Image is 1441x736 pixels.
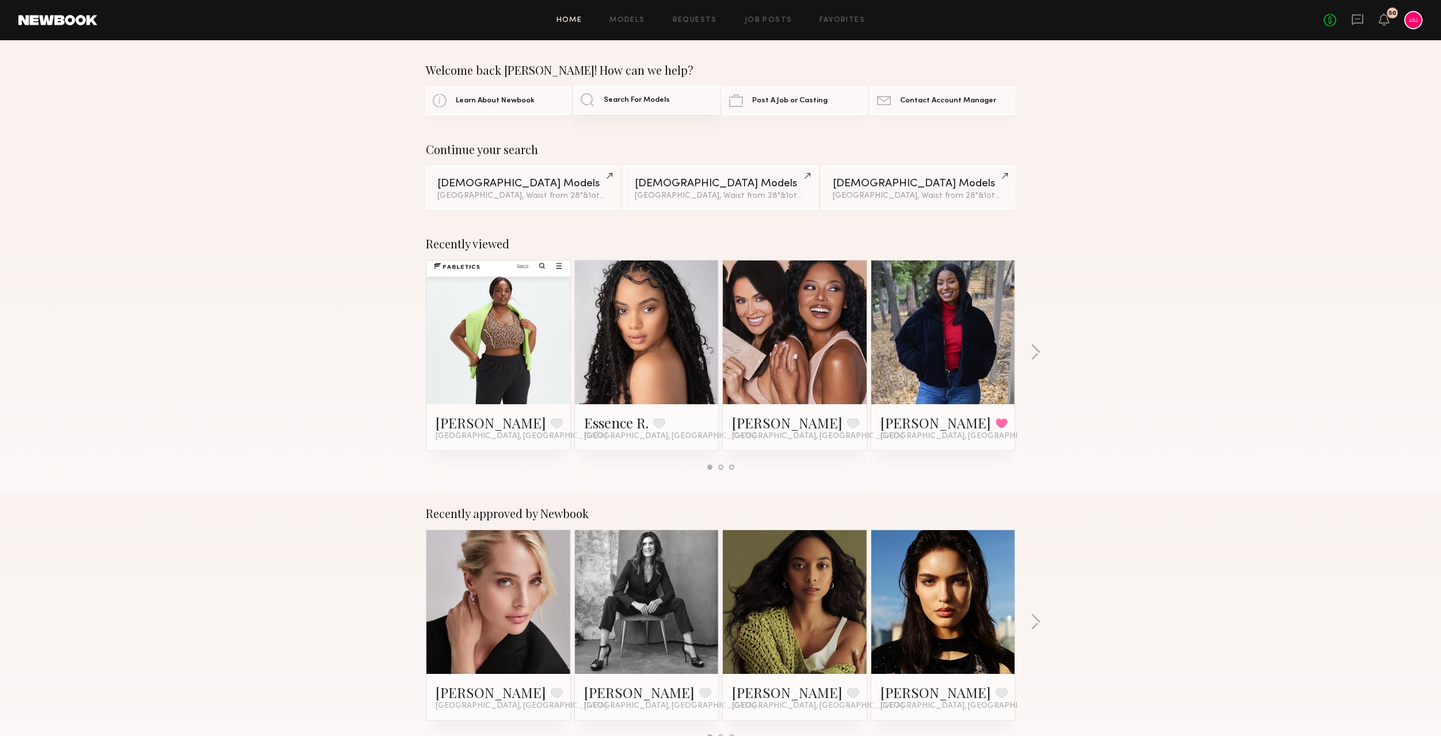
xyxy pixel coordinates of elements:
span: & 1 other filter [780,192,830,200]
a: Favorites [819,17,865,24]
span: [GEOGRAPHIC_DATA], [GEOGRAPHIC_DATA] [732,432,904,441]
div: [DEMOGRAPHIC_DATA] Models [437,178,608,189]
span: Search For Models [604,97,670,104]
a: Essence R. [584,413,649,432]
span: Post A Job or Casting [752,97,828,105]
a: [PERSON_NAME] [880,683,991,701]
span: & 1 other filter [978,192,1028,200]
div: [DEMOGRAPHIC_DATA] Models [635,178,806,189]
div: Recently viewed [426,237,1015,251]
span: [GEOGRAPHIC_DATA], [GEOGRAPHIC_DATA] [880,432,1052,441]
a: [PERSON_NAME] [436,683,546,701]
a: Post A Job or Casting [722,86,867,115]
a: Search For Models [574,86,719,114]
a: [PERSON_NAME] [584,683,695,701]
span: [GEOGRAPHIC_DATA], [GEOGRAPHIC_DATA] [732,701,904,711]
div: Welcome back [PERSON_NAME]! How can we help? [426,63,1015,77]
span: [GEOGRAPHIC_DATA], [GEOGRAPHIC_DATA] [436,701,607,711]
a: [PERSON_NAME] [880,413,991,432]
span: [GEOGRAPHIC_DATA], [GEOGRAPHIC_DATA] [584,701,756,711]
div: Continue your search [426,143,1015,156]
a: Job Posts [745,17,792,24]
span: Learn About Newbook [456,97,535,105]
a: Learn About Newbook [426,86,571,115]
a: Requests [673,17,717,24]
span: & 1 other filter [583,192,632,200]
a: [DEMOGRAPHIC_DATA] Models[GEOGRAPHIC_DATA], Waist from 28"&1other filter [623,166,817,209]
a: Home [556,17,582,24]
div: [DEMOGRAPHIC_DATA] Models [833,178,1004,189]
div: 50 [1389,10,1396,17]
span: [GEOGRAPHIC_DATA], [GEOGRAPHIC_DATA] [584,432,756,441]
a: [PERSON_NAME] [436,413,546,432]
div: [GEOGRAPHIC_DATA], Waist from 28" [635,192,806,200]
div: [GEOGRAPHIC_DATA], Waist from 28" [437,192,608,200]
a: [PERSON_NAME] [732,683,843,701]
div: Recently approved by Newbook [426,507,1015,520]
div: [GEOGRAPHIC_DATA], Waist from 28" [833,192,1004,200]
a: Contact Account Manager [870,86,1015,115]
span: Contact Account Manager [900,97,996,105]
span: [GEOGRAPHIC_DATA], [GEOGRAPHIC_DATA] [880,701,1052,711]
a: Models [609,17,645,24]
a: [PERSON_NAME] [732,413,843,432]
a: [DEMOGRAPHIC_DATA] Models[GEOGRAPHIC_DATA], Waist from 28"&1other filter [821,166,1015,209]
a: [DEMOGRAPHIC_DATA] Models[GEOGRAPHIC_DATA], Waist from 28"&1other filter [426,166,620,209]
span: [GEOGRAPHIC_DATA], [GEOGRAPHIC_DATA] [436,432,607,441]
